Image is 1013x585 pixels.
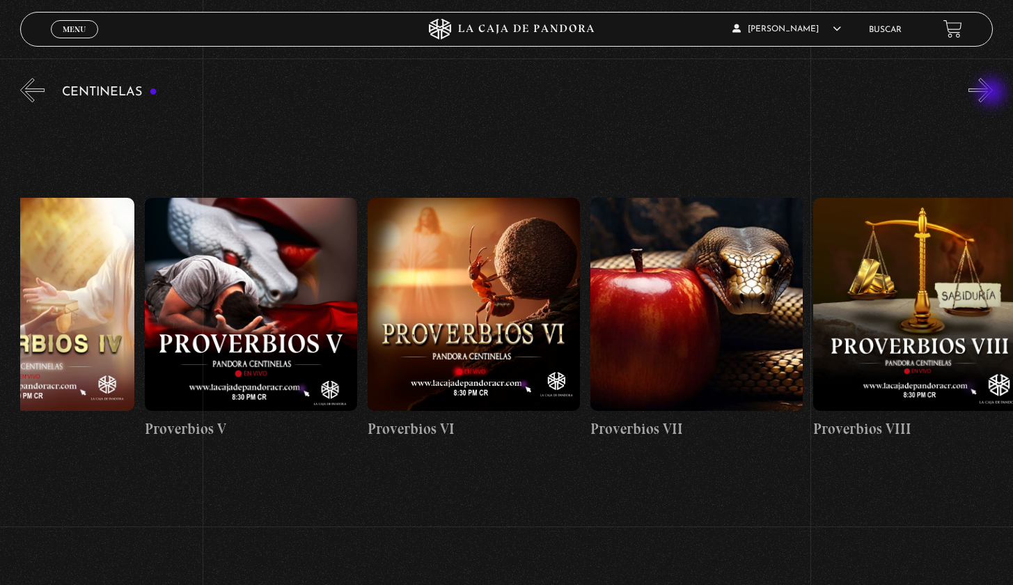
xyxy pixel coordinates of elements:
button: Next [968,78,993,102]
a: Proverbios V [145,113,357,525]
h4: Proverbios VII [590,418,803,440]
button: Previous [20,78,45,102]
a: Proverbios VII [590,113,803,525]
span: Cerrar [58,37,91,47]
a: View your shopping cart [943,19,962,38]
a: Proverbios VI [368,113,580,525]
h4: Proverbios V [145,418,357,440]
h4: Proverbios VI [368,418,580,440]
span: Menu [63,25,86,33]
h3: Centinelas [62,86,157,99]
a: Buscar [869,26,902,34]
span: [PERSON_NAME] [732,25,841,33]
